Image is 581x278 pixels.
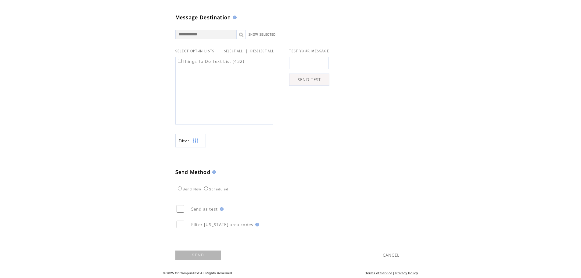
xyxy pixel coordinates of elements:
[191,206,218,212] span: Send as test
[231,16,237,19] img: help.gif
[175,14,231,21] span: Message Destination
[175,251,221,260] a: SEND
[249,33,276,37] a: SHOW SELECTED
[289,49,329,53] span: TEST YOUR MESSAGE
[365,271,392,275] a: Terms of Service
[163,271,232,275] span: © 2025 OnCampusText All Rights Reserved
[178,59,182,63] input: Things To Do Text List (432)
[203,187,228,191] label: Scheduled
[250,49,274,53] a: DESELECT ALL
[175,49,215,53] span: SELECT OPT-IN LISTS
[191,222,253,227] span: Filter [US_STATE] area codes
[178,186,182,190] input: Send Now
[177,59,245,64] label: Things To Do Text List (432)
[224,49,243,53] a: SELECT ALL
[175,134,206,147] a: Filter
[253,223,259,226] img: help.gif
[395,271,418,275] a: Privacy Policy
[289,74,329,86] a: SEND TEST
[393,271,394,275] span: |
[210,170,216,174] img: help.gif
[176,187,201,191] label: Send Now
[218,207,224,211] img: help.gif
[175,169,211,175] span: Send Method
[179,138,190,143] span: Show filters
[193,134,198,148] img: filters.png
[204,186,208,190] input: Scheduled
[246,48,248,54] span: |
[383,252,400,258] a: CANCEL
